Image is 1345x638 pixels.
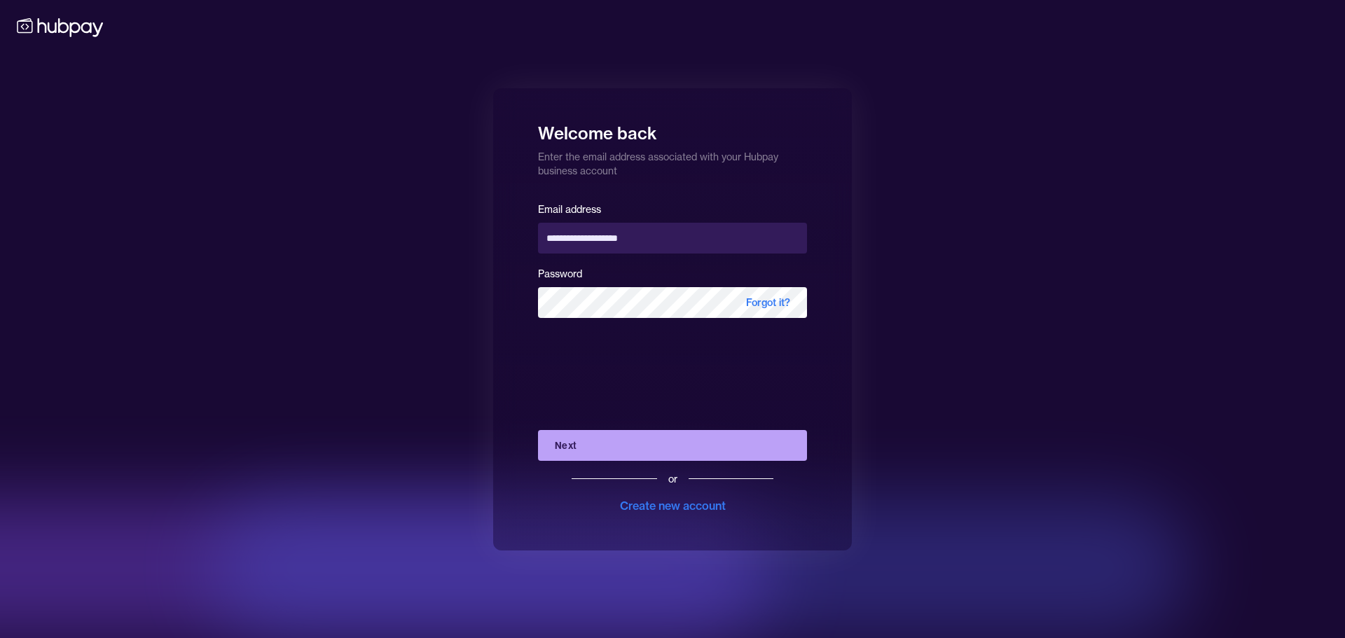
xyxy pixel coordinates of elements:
button: Next [538,430,807,461]
p: Enter the email address associated with your Hubpay business account [538,144,807,178]
h1: Welcome back [538,113,807,144]
label: Password [538,268,582,280]
span: Forgot it? [729,287,807,318]
div: Create new account [620,497,726,514]
div: or [668,472,677,486]
label: Email address [538,203,601,216]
